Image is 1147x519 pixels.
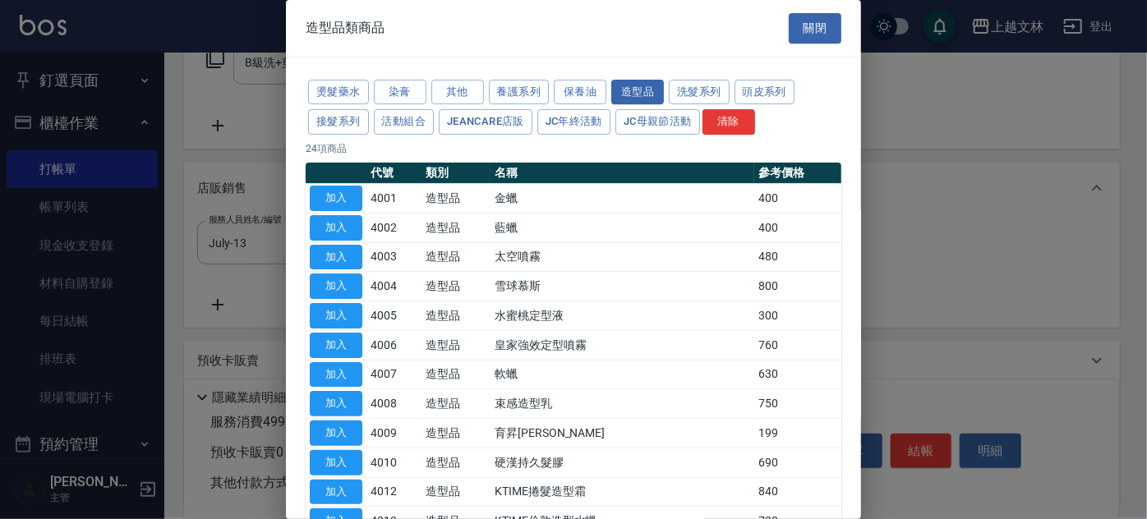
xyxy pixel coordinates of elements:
[306,20,385,36] span: 造型品類商品
[421,242,491,272] td: 造型品
[491,477,754,507] td: KTIME捲髮造型霜
[421,360,491,389] td: 造型品
[366,389,421,419] td: 4008
[421,163,491,184] th: 類別
[366,330,421,360] td: 4006
[702,109,755,135] button: 清除
[366,213,421,242] td: 4002
[431,80,484,105] button: 其他
[310,245,362,270] button: 加入
[366,184,421,214] td: 4001
[310,450,362,475] button: 加入
[374,80,426,105] button: 染膏
[310,186,362,211] button: 加入
[754,301,841,331] td: 300
[754,242,841,272] td: 480
[491,448,754,477] td: 硬漢持久髮膠
[754,184,841,214] td: 400
[421,301,491,331] td: 造型品
[754,389,841,419] td: 750
[421,213,491,242] td: 造型品
[491,301,754,331] td: 水蜜桃定型液
[735,80,795,105] button: 頭皮系列
[754,272,841,301] td: 800
[421,272,491,301] td: 造型品
[537,109,610,135] button: JC年終活動
[421,419,491,448] td: 造型品
[615,109,700,135] button: JC母親節活動
[491,272,754,301] td: 雪球慕斯
[491,419,754,448] td: 育昇[PERSON_NAME]
[421,477,491,507] td: 造型品
[439,109,532,135] button: JeanCare店販
[754,213,841,242] td: 400
[310,215,362,241] button: 加入
[366,242,421,272] td: 4003
[491,330,754,360] td: 皇家強效定型噴霧
[491,360,754,389] td: 軟蠟
[754,360,841,389] td: 630
[366,360,421,389] td: 4007
[310,391,362,416] button: 加入
[421,184,491,214] td: 造型品
[489,80,550,105] button: 養護系列
[374,109,435,135] button: 活動組合
[310,362,362,388] button: 加入
[366,419,421,448] td: 4009
[491,389,754,419] td: 束感造型乳
[421,389,491,419] td: 造型品
[308,109,369,135] button: 接髮系列
[310,480,362,505] button: 加入
[754,477,841,507] td: 840
[308,80,369,105] button: 燙髮藥水
[611,80,664,105] button: 造型品
[754,163,841,184] th: 參考價格
[306,141,841,156] p: 24 項商品
[491,163,754,184] th: 名稱
[421,330,491,360] td: 造型品
[310,303,362,328] button: 加入
[789,13,841,44] button: 關閉
[310,273,362,299] button: 加入
[366,477,421,507] td: 4012
[754,419,841,448] td: 199
[421,448,491,477] td: 造型品
[366,163,421,184] th: 代號
[754,330,841,360] td: 760
[554,80,606,105] button: 保養油
[669,80,730,105] button: 洗髮系列
[754,448,841,477] td: 690
[491,242,754,272] td: 太空噴霧
[366,272,421,301] td: 4004
[310,420,362,446] button: 加入
[366,448,421,477] td: 4010
[310,333,362,358] button: 加入
[366,301,421,331] td: 4005
[491,184,754,214] td: 金蠟
[491,213,754,242] td: 藍蠟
